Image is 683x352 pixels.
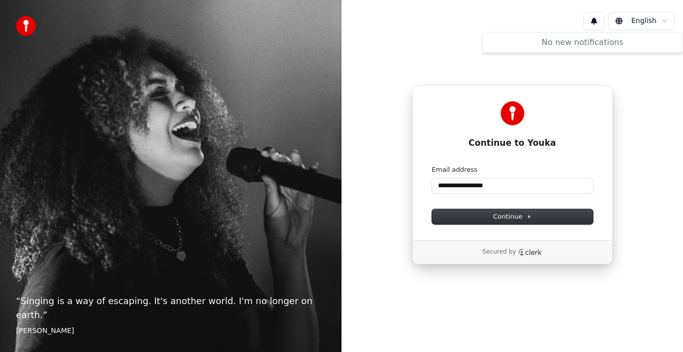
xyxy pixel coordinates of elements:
img: youka [16,16,36,36]
label: Email address [432,165,477,174]
img: Youka [500,101,524,125]
h1: Continue to Youka [432,137,593,149]
footer: [PERSON_NAME] [16,326,325,336]
button: Continue [432,209,593,224]
p: “ Singing is a way of escaping. It's another world. I'm no longer on earth. ” [16,294,325,322]
span: Continue [493,212,531,221]
a: Clerk logo [518,249,542,256]
p: Secured by [482,248,516,256]
div: No new notifications [486,36,678,48]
